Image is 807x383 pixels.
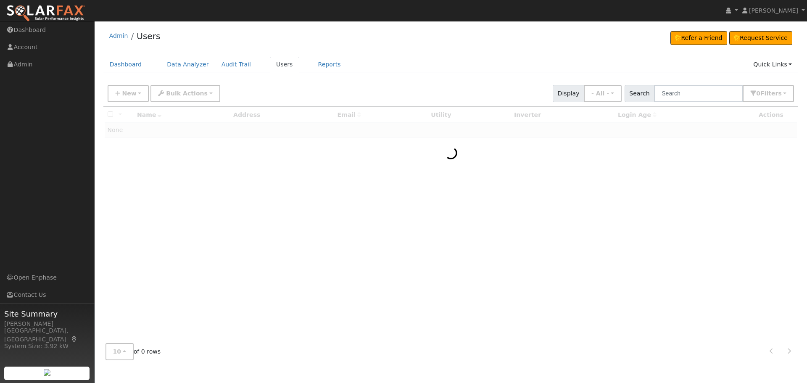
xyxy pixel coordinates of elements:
span: Filter [760,90,782,97]
a: Quick Links [747,57,798,72]
a: Users [137,31,160,41]
span: Display [553,85,584,102]
span: [PERSON_NAME] [749,7,798,14]
span: of 0 rows [105,343,161,360]
a: Data Analyzer [161,57,215,72]
input: Search [654,85,743,102]
a: Audit Trail [215,57,257,72]
a: Request Service [729,31,793,45]
span: s [778,90,781,97]
a: Users [270,57,299,72]
button: 10 [105,343,134,360]
div: System Size: 3.92 kW [4,342,90,351]
span: Search [625,85,654,102]
span: Site Summary [4,308,90,320]
span: New [122,90,136,97]
a: Map [71,336,78,343]
a: Admin [109,32,128,39]
a: Refer a Friend [670,31,727,45]
button: Bulk Actions [150,85,220,102]
a: Reports [312,57,347,72]
img: retrieve [44,369,50,376]
a: Dashboard [103,57,148,72]
img: SolarFax [6,5,85,22]
div: [PERSON_NAME] [4,320,90,328]
span: Bulk Actions [166,90,208,97]
button: - All - [584,85,622,102]
div: [GEOGRAPHIC_DATA], [GEOGRAPHIC_DATA] [4,326,90,344]
button: New [108,85,149,102]
span: 10 [113,348,121,355]
button: 0Filters [743,85,794,102]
